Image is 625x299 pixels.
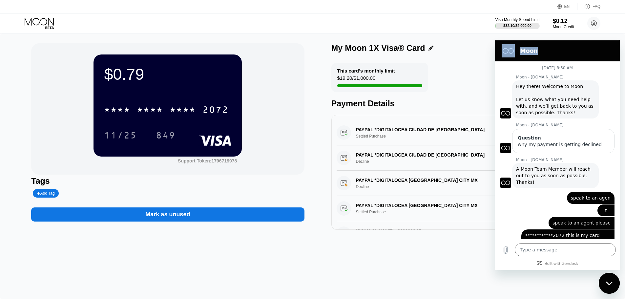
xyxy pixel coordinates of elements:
div: Tags [31,176,304,186]
div: Support Token:1796719978 [178,158,237,163]
div: Add Tag [37,191,54,196]
div: 849 [151,127,180,143]
div: EN [557,3,577,10]
div: This card’s monthly limit [337,68,395,74]
div: Payment Details [331,99,604,108]
div: 2072 [202,105,229,116]
div: Add Tag [33,189,58,198]
div: $32.10 / $4,000.00 [503,24,531,28]
iframe: Messaging window [495,40,620,270]
div: Visa Monthly Spend Limit [495,17,539,22]
div: Mark as unused [145,211,190,218]
div: Mark as unused [31,201,304,222]
div: FAQ [577,3,600,10]
div: EN [564,4,570,9]
div: 849 [156,131,176,141]
div: $0.12 [553,18,574,25]
iframe: Button to launch messaging window, conversation in progress [599,273,620,294]
div: $0.12Moon Credit [553,18,574,29]
div: 11/25 [99,127,142,143]
div: $19.20 / $1,000.00 [337,75,376,84]
div: Moon Credit [553,25,574,29]
div: Visa Monthly Spend Limit$32.10/$4,000.00 [495,17,539,29]
div: 11/25 [104,131,137,141]
div: $0.79 [104,65,231,83]
div: Support Token: 1796719978 [178,158,237,163]
div: My Moon 1X Visa® Card [331,43,425,53]
div: FAQ [593,4,600,9]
